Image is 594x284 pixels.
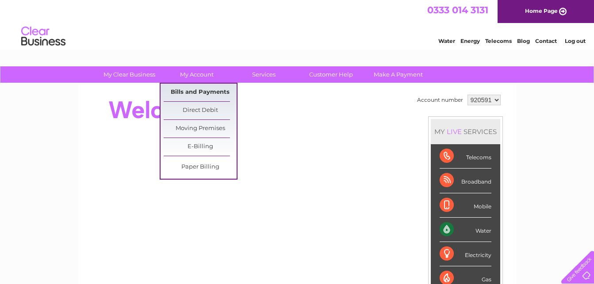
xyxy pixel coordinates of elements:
[160,66,233,83] a: My Account
[535,38,557,44] a: Contact
[164,158,237,176] a: Paper Billing
[164,120,237,138] a: Moving Premises
[164,102,237,119] a: Direct Debit
[440,193,491,218] div: Mobile
[164,138,237,156] a: E-Billing
[440,169,491,193] div: Broadband
[485,38,512,44] a: Telecoms
[427,4,488,15] a: 0333 014 3131
[440,218,491,242] div: Water
[431,119,500,144] div: MY SERVICES
[565,38,586,44] a: Log out
[295,66,368,83] a: Customer Help
[88,5,506,43] div: Clear Business is a trading name of Verastar Limited (registered in [GEOGRAPHIC_DATA] No. 3667643...
[415,92,465,107] td: Account number
[227,66,300,83] a: Services
[440,144,491,169] div: Telecoms
[362,66,435,83] a: Make A Payment
[440,242,491,266] div: Electricity
[517,38,530,44] a: Blog
[438,38,455,44] a: Water
[93,66,166,83] a: My Clear Business
[164,84,237,101] a: Bills and Payments
[460,38,480,44] a: Energy
[21,23,66,50] img: logo.png
[445,127,464,136] div: LIVE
